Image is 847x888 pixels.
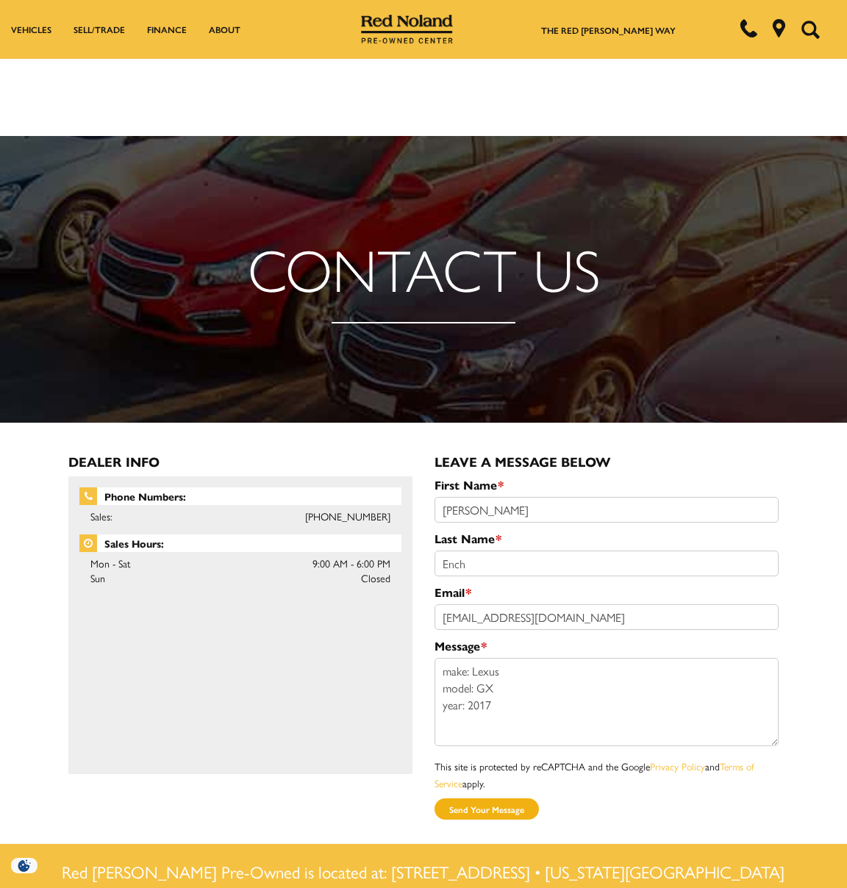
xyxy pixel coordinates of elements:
[435,584,471,601] label: Email
[796,1,825,58] button: Open the search field
[361,20,454,35] a: Red Noland Pre-Owned
[68,454,412,469] h3: Dealer Info
[391,859,785,884] span: [STREET_ADDRESS] • [US_STATE][GEOGRAPHIC_DATA]
[541,24,676,37] a: The Red [PERSON_NAME] Way
[650,759,705,773] a: Privacy Policy
[435,530,501,547] label: Last Name
[79,534,401,552] span: Sales Hours:
[90,570,105,585] span: Sun
[7,858,41,873] img: Opt-Out Icon
[361,15,454,44] img: Red Noland Pre-Owned
[435,454,779,469] h3: Leave a Message Below
[90,509,112,523] span: Sales:
[435,476,504,493] label: First Name
[312,556,390,570] span: 9:00 AM - 6:00 PM
[79,487,401,505] span: Phone Numbers:
[435,759,754,790] small: This site is protected by reCAPTCHA and the Google and apply.
[361,570,390,585] span: Closed
[62,859,387,884] span: Red [PERSON_NAME] Pre-Owned is located at:
[305,509,390,523] a: [PHONE_NUMBER]
[435,798,539,820] input: Send your message
[435,637,487,654] label: Message
[7,858,41,873] section: Click to Open Cookie Consent Modal
[90,556,131,570] span: Mon - Sat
